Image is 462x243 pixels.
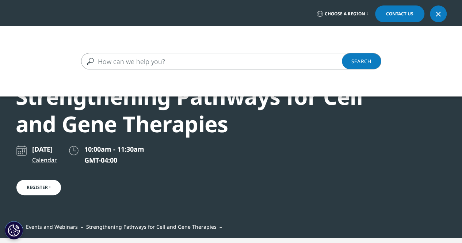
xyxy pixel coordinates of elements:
input: Search [81,53,360,69]
span: Choose a Region [325,11,365,17]
a: Contact Us [375,5,424,22]
a: Search [342,53,381,69]
span: Contact Us [386,12,413,16]
nav: Primary [77,26,447,60]
button: Cookies Settings [5,221,23,239]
